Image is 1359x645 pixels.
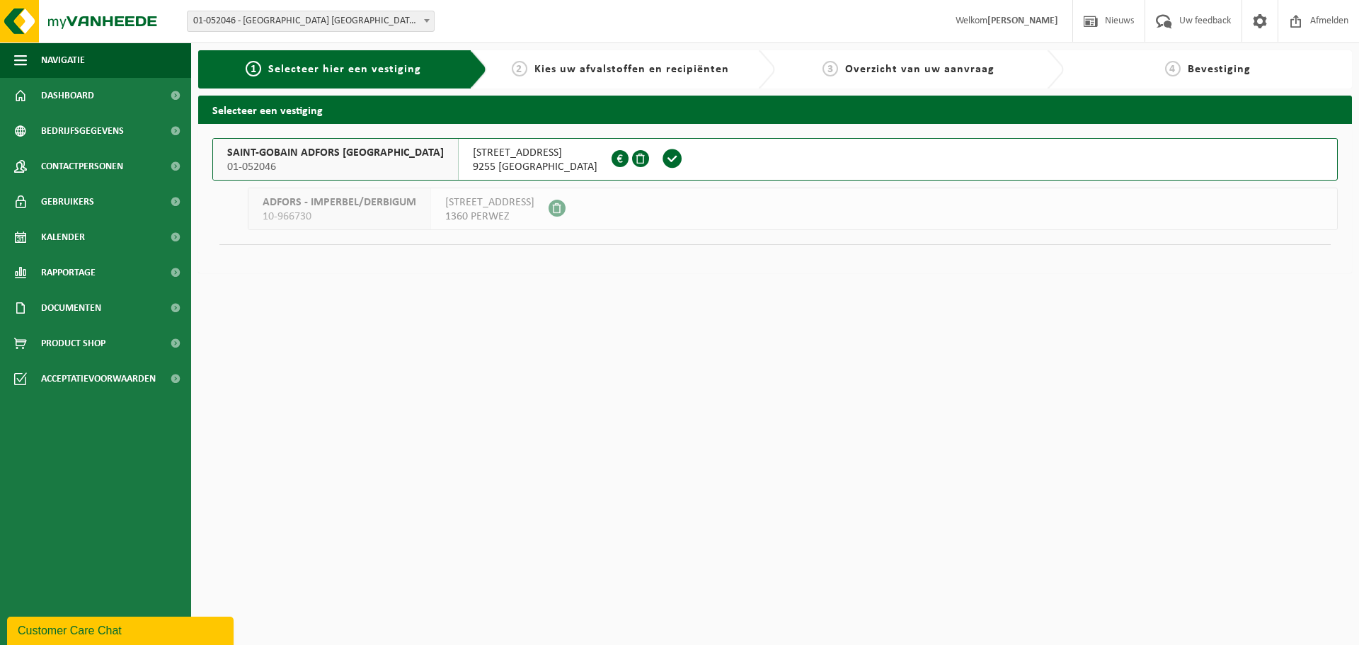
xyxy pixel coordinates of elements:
span: SAINT-GOBAIN ADFORS [GEOGRAPHIC_DATA] [227,146,444,160]
span: Product Shop [41,326,105,361]
h2: Selecteer een vestiging [198,96,1352,123]
strong: [PERSON_NAME] [987,16,1058,26]
span: Selecteer hier een vestiging [268,64,421,75]
span: ADFORS - IMPERBEL/DERBIGUM [263,195,416,210]
span: Bedrijfsgegevens [41,113,124,149]
span: Dashboard [41,78,94,113]
span: 1360 PERWEZ [445,210,534,224]
span: 2 [512,61,527,76]
span: [STREET_ADDRESS] [473,146,597,160]
span: 01-052046 - SAINT-GOBAIN ADFORS BELGIUM - BUGGENHOUT [188,11,434,31]
span: Bevestiging [1188,64,1251,75]
span: 4 [1165,61,1181,76]
button: SAINT-GOBAIN ADFORS [GEOGRAPHIC_DATA] 01-052046 [STREET_ADDRESS]9255 [GEOGRAPHIC_DATA] [212,138,1338,181]
span: Contactpersonen [41,149,123,184]
span: 9255 [GEOGRAPHIC_DATA] [473,160,597,174]
span: Navigatie [41,42,85,78]
span: 10-966730 [263,210,416,224]
span: 01-052046 [227,160,444,174]
span: 01-052046 - SAINT-GOBAIN ADFORS BELGIUM - BUGGENHOUT [187,11,435,32]
span: Documenten [41,290,101,326]
span: Kies uw afvalstoffen en recipiënten [534,64,729,75]
span: Kalender [41,219,85,255]
span: Acceptatievoorwaarden [41,361,156,396]
span: [STREET_ADDRESS] [445,195,534,210]
iframe: chat widget [7,614,236,645]
span: Gebruikers [41,184,94,219]
span: 3 [822,61,838,76]
span: 1 [246,61,261,76]
span: Rapportage [41,255,96,290]
span: Overzicht van uw aanvraag [845,64,994,75]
